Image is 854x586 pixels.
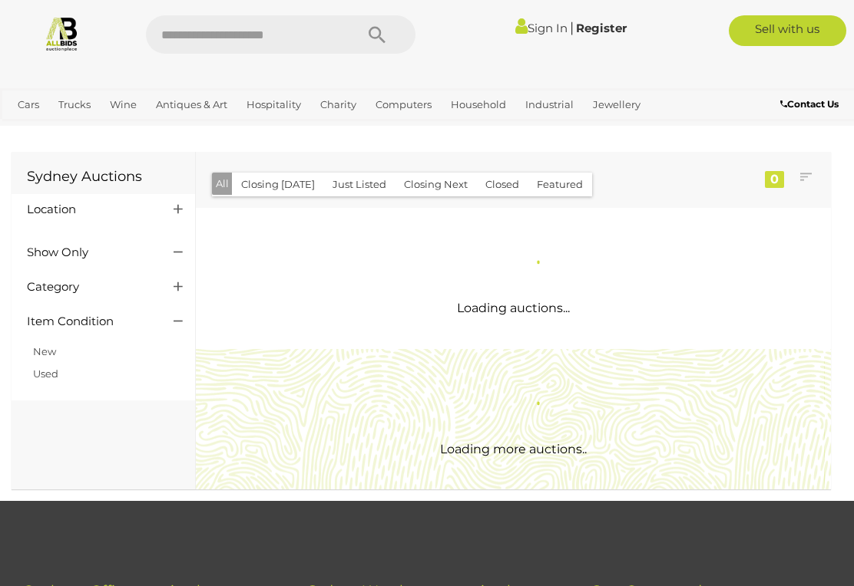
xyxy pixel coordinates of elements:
[457,301,570,315] span: Loading auctions...
[587,92,647,117] a: Jewellery
[339,15,415,54] button: Search
[44,15,80,51] img: Allbids.com.au
[12,92,45,117] a: Cars
[27,281,151,294] h4: Category
[323,173,396,196] button: Just Listed
[111,117,232,143] a: [GEOGRAPHIC_DATA]
[395,173,477,196] button: Closing Next
[52,92,97,117] a: Trucks
[27,170,180,185] h1: Sydney Auctions
[12,117,53,143] a: Office
[519,92,580,117] a: Industrial
[570,19,574,36] span: |
[780,96,842,113] a: Contact Us
[515,21,568,35] a: Sign In
[33,345,56,357] a: New
[27,315,151,328] h4: Item Condition
[729,15,846,46] a: Sell with us
[150,92,233,117] a: Antiques & Art
[780,98,839,110] b: Contact Us
[212,173,233,195] button: All
[576,21,627,35] a: Register
[33,367,58,380] a: Used
[440,442,587,456] span: Loading more auctions..
[369,92,438,117] a: Computers
[528,173,592,196] button: Featured
[60,117,104,143] a: Sports
[232,173,324,196] button: Closing [DATE]
[314,92,362,117] a: Charity
[476,173,528,196] button: Closed
[240,92,307,117] a: Hospitality
[104,92,143,117] a: Wine
[445,92,512,117] a: Household
[27,203,151,216] h4: Location
[765,171,784,188] div: 0
[27,246,151,259] h4: Show Only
